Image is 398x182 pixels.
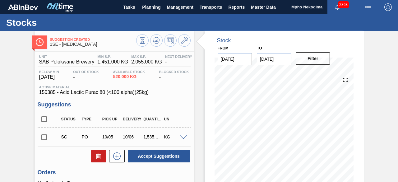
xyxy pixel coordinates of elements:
h3: Orders [38,169,191,176]
button: Schedule Inventory [164,34,177,47]
span: [DATE] [39,74,59,80]
span: Tasks [122,3,136,11]
div: 10/06/2025 [121,134,143,139]
span: 2868 [338,1,349,8]
button: Go to Master Data / General [178,34,191,47]
div: Quantity [142,117,164,121]
span: Master Data [251,3,275,11]
span: SAB Polokwane Brewery [39,59,95,65]
div: - [158,70,191,80]
span: Out Of Stock [73,70,99,74]
button: Notifications [327,3,347,12]
button: Stocks Overview [136,34,149,47]
label: to [257,46,262,50]
div: Accept Suggestions [125,149,191,163]
div: Suggestion Created [60,134,81,139]
img: TNhmsLtSVTkK8tSr43FrP2fwEKptu5GPRR3wAAAABJRU5ErkJggg== [8,4,38,10]
div: Stock [217,37,231,44]
img: Logout [384,3,392,11]
span: 1SE - Lactic Acid [50,42,136,47]
div: 10/05/2025 [101,134,123,139]
span: Available Stock [113,70,145,74]
span: 1,451.000 KG [97,59,128,65]
span: Blocked Stock [159,70,189,74]
img: userActions [364,3,372,11]
span: Unit [39,55,95,58]
div: Pick up [101,117,123,121]
button: Accept Suggestions [128,150,190,162]
div: - [72,70,100,80]
div: 1,535.000 [142,134,164,139]
div: Purchase order [80,134,102,139]
span: 150385 - Acid Lactic Purac 80 (<100 alpha)(25kg) [39,90,189,95]
h3: Suggestions [38,101,191,108]
span: Management [167,3,193,11]
span: Planning [142,3,160,11]
span: Below Min [39,70,59,74]
div: - [164,55,194,65]
div: KG [162,134,184,139]
div: UN [162,117,184,121]
button: Update Chart [150,34,163,47]
span: MAX S.P. [131,55,162,58]
span: Suggestion Created [50,38,136,41]
h1: Stocks [6,19,117,26]
span: MIN S.P. [97,55,128,58]
img: Ícone [36,38,44,46]
span: Transports [200,3,222,11]
input: mm/dd/yyyy [257,53,291,65]
div: Delete Suggestions [88,150,106,162]
div: New suggestion [106,150,125,162]
span: Next Delivery [165,55,192,58]
button: Filter [296,52,330,65]
div: Status [60,117,81,121]
span: Active Material [39,85,189,89]
div: Delivery [121,117,143,121]
span: 520.000 KG [113,74,145,79]
span: Reports [228,3,245,11]
input: mm/dd/yyyy [218,53,252,65]
div: Type [80,117,102,121]
span: 2,055.000 KG [131,59,162,65]
label: From [218,46,229,50]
